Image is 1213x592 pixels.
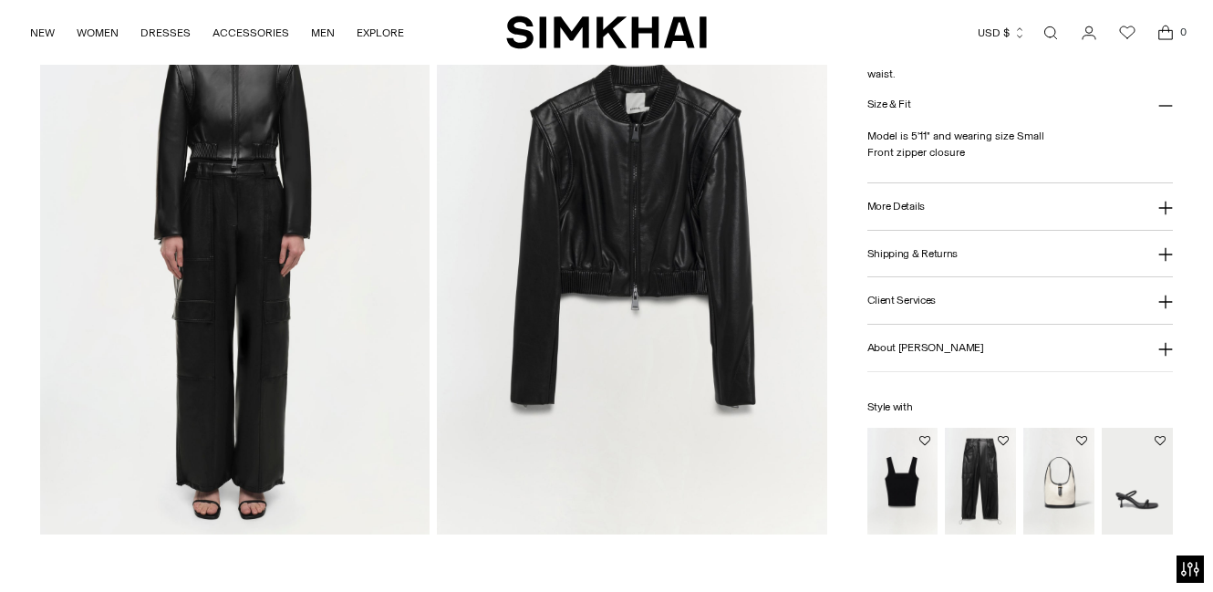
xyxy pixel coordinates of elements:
[919,435,930,446] button: Add to Wishlist
[311,13,335,53] a: MEN
[978,13,1026,53] button: USD $
[867,325,1174,371] button: About [PERSON_NAME]
[357,13,404,53] a: EXPLORE
[867,99,911,110] h3: Size & Fit
[867,231,1174,277] button: Shipping & Returns
[867,128,1174,161] p: Model is 5'11" and wearing size Small Front zipper closure
[867,248,959,260] h3: Shipping & Returns
[77,13,119,53] a: WOMEN
[867,201,925,213] h3: More Details
[867,401,1174,413] h6: Style with
[867,428,938,535] img: Madine Tank Top
[140,13,191,53] a: DRESSES
[1175,24,1191,40] span: 0
[1032,15,1069,51] a: Open search modal
[867,342,984,354] h3: About [PERSON_NAME]
[867,82,1174,129] button: Size & Fit
[945,428,1016,535] img: Sofia Pant
[1147,15,1184,51] a: Open cart modal
[506,15,707,50] a: SIMKHAI
[15,523,183,577] iframe: Sign Up via Text for Offers
[867,278,1174,325] button: Client Services
[867,295,937,306] h3: Client Services
[1023,428,1094,535] img: Khai Hobo
[1102,428,1173,535] img: Siren Low Heel Sandal
[1109,15,1146,51] a: Wishlist
[867,183,1174,230] button: More Details
[1076,435,1087,446] button: Add to Wishlist
[1071,15,1107,51] a: Go to the account page
[213,13,289,53] a: ACCESSORIES
[1155,435,1166,446] button: Add to Wishlist
[30,13,55,53] a: NEW
[998,435,1009,446] button: Add to Wishlist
